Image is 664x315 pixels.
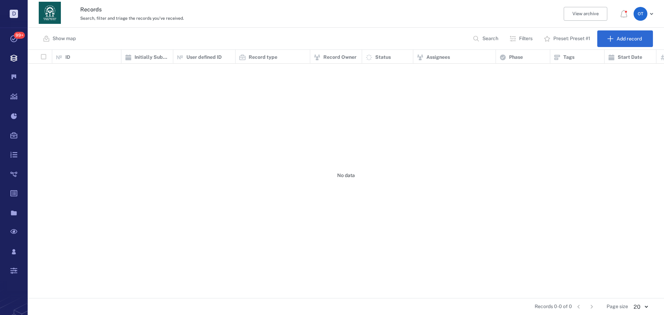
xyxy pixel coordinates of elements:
p: Filters [519,35,533,42]
div: 20 [628,303,653,311]
p: ID [65,54,70,61]
button: Search [469,30,504,47]
nav: pagination navigation [572,301,598,312]
div: O T [634,7,647,21]
p: Record Owner [323,54,357,61]
p: D [10,10,18,18]
button: Show map [39,30,81,47]
a: Go home [39,2,61,26]
span: Records 0-0 of 0 [535,303,572,310]
p: Assignees [426,54,450,61]
span: 99+ [14,32,25,39]
span: Page size [607,303,628,310]
p: Show map [53,35,76,42]
span: Search, filter and triage the records you've received. [80,16,184,21]
p: Search [482,35,498,42]
button: View archive [564,7,607,21]
button: OT [634,7,656,21]
p: User defined ID [186,54,222,61]
p: Initially Submitted Date [135,54,169,61]
img: Georgia Department of Human Services logo [39,2,61,24]
p: Start Date [618,54,642,61]
p: Phase [509,54,523,61]
p: Tags [563,54,574,61]
button: Add record [597,30,653,47]
button: Filters [505,30,538,47]
button: Preset: Preset #1 [539,30,596,47]
p: Preset: Preset #1 [553,35,590,42]
p: Record type [249,54,277,61]
h3: Records [80,6,457,14]
p: Status [375,54,391,61]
